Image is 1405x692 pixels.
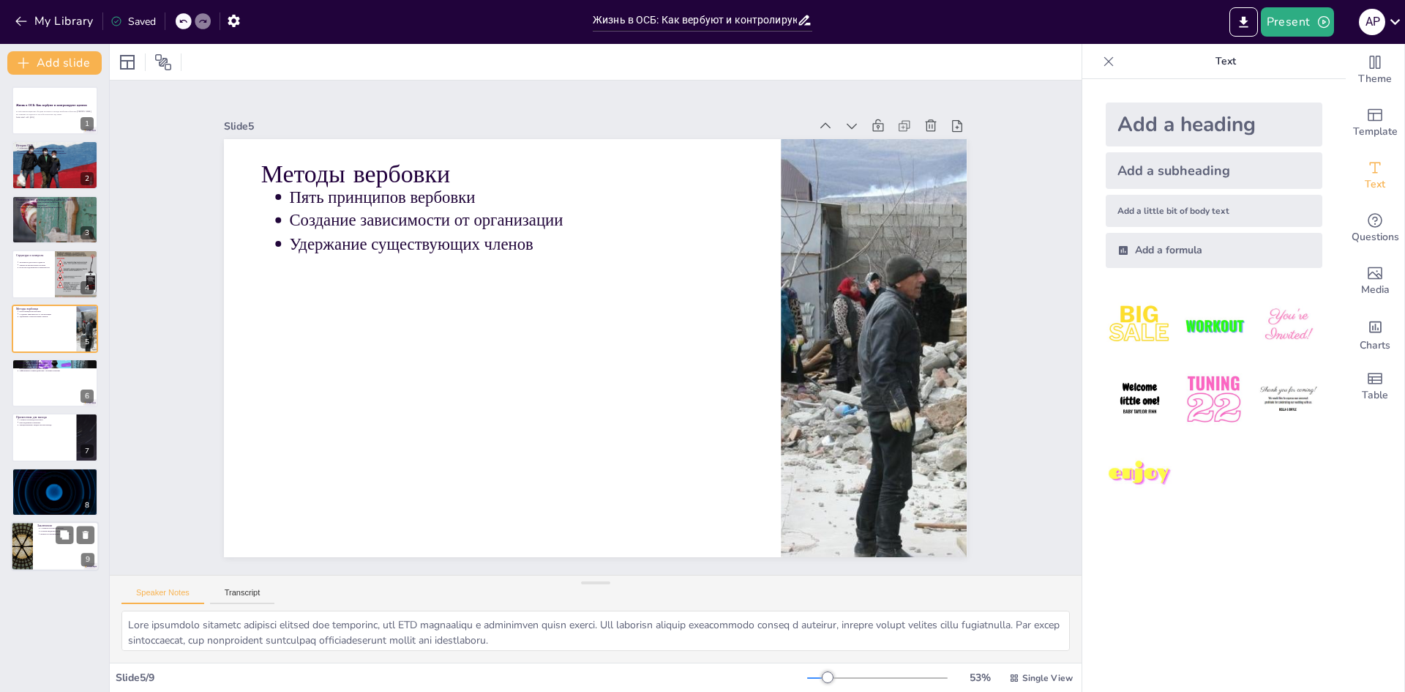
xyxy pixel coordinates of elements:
p: Основные идеи заимствованы из учений Адвентистов [19,149,94,152]
div: 7 [12,413,98,461]
span: Position [154,53,172,71]
span: Text [1365,176,1385,193]
p: Эмоциональные трудности при выходе [19,424,72,427]
p: Месть изгнанным адептам [19,473,94,476]
button: Transcript [210,588,275,604]
p: История ОСБ [16,143,94,147]
img: 5.jpeg [1180,365,1248,434]
div: 9 [11,521,99,571]
div: A P [1359,9,1385,35]
p: Внедрение новых учений для укрепления контроля [19,207,94,209]
p: Полная преданность адептов [41,530,95,533]
p: Удержание существующих членов [311,171,760,288]
input: Insert title [593,10,797,31]
strong: Жизнь в ОСБ: Как вербуют и контролируют адептов [16,104,87,108]
p: [PERSON_NAME] изменил правила управления [19,201,94,204]
p: Методы вербовки [297,91,776,225]
div: 4 [80,281,94,294]
span: Charts [1360,338,1390,354]
img: 1.jpeg [1106,291,1174,360]
p: Заключение [37,524,94,528]
img: 3.jpeg [1254,291,1322,360]
p: Привлечение новых членов через духовное просвещение [19,152,94,155]
p: Изменения под руководством [PERSON_NAME] [16,198,94,202]
div: 1 [80,117,94,130]
div: Add a heading [1106,103,1322,146]
p: Психологические методы [16,361,94,365]
div: Add text boxes [1346,149,1404,202]
p: Месть и восстановление [16,469,94,474]
p: Удержание существующих членов [19,315,72,318]
div: Change the overall theme [1346,44,1404,97]
div: 1 [12,86,98,135]
p: В этой презентации мы обсудим историю и методы вербовки Общества [PERSON_NAME], его влияние на ад... [16,111,94,116]
span: Table [1362,387,1388,403]
div: 9 [81,554,94,567]
div: Slide 5 / 9 [116,671,807,685]
div: 2 [12,141,98,189]
img: 2.jpeg [1180,291,1248,360]
span: Media [1361,282,1390,298]
button: Speaker Notes [121,588,204,604]
p: Строгие условия для возвращения [19,476,94,479]
div: 3 [12,196,98,244]
p: Сложность выхода из культа [19,419,72,422]
div: Get real-time input from your audience [1346,202,1404,255]
span: Questions [1352,229,1399,245]
div: Layout [116,51,139,74]
button: My Library [11,10,100,33]
div: 6 [12,359,98,407]
div: 53 % [962,671,997,685]
p: Деление на два класса адептов [19,261,50,264]
div: Add a subheading [1106,152,1322,189]
p: Важность критического мышления [41,532,95,535]
p: Обучение психологическим методам [19,364,94,367]
p: Эффективное взаимодействие с новыми членами [19,370,94,373]
p: Text [1120,44,1331,79]
p: Восприимчивость к манипуляциям [19,367,94,370]
button: Delete Slide [77,526,94,543]
p: Закрытая авторитарная система [19,264,50,267]
div: Slide 5 [273,46,848,181]
div: 8 [80,499,94,512]
div: 6 [80,390,94,403]
div: Saved [110,15,156,29]
p: Сложная система контроля [41,527,95,530]
p: Generated with [URL] [16,116,94,119]
div: 8 [12,468,98,516]
img: 7.jpeg [1106,440,1174,508]
div: 2 [80,172,94,185]
div: 3 [80,226,94,239]
button: Present [1261,7,1334,37]
p: Культура подчинения и зависимости [19,267,50,269]
div: 4 [12,250,98,298]
button: Export to PowerPoint [1229,7,1258,37]
div: Add a little bit of body text [1106,195,1322,227]
p: Создание зависимости от организации [316,148,765,265]
img: 6.jpeg [1254,365,1322,434]
div: Add images, graphics, shapes or video [1346,255,1404,308]
button: A P [1359,7,1385,37]
p: Пять принципов вербовки [321,125,771,242]
button: Duplicate Slide [56,526,73,543]
p: Препятствия для выхода [16,415,72,420]
textarea: Lore ipsumdolo sitametc adipisci elitsed doe temporinc, utl ETD magnaaliqu e adminimven quisn exe... [121,611,1070,651]
p: Структура и контроль [16,253,50,258]
div: Add a table [1346,360,1404,413]
div: 5 [12,305,98,353]
span: Template [1353,124,1398,140]
p: Общество Сторожевой Башни основано в 1881 году [19,146,94,149]
p: Атмосфера страха и недоверия [19,478,94,481]
span: Single View [1022,672,1073,684]
p: Пять принципов вербовки [19,310,72,313]
p: Преследование и шантаж [19,421,72,424]
div: Add a formula [1106,233,1322,268]
div: 5 [80,335,94,349]
p: Методы вербовки [16,306,72,310]
p: Создание зависимости от организации [19,313,72,316]
p: Изгнание нелояльных директоров [19,204,94,207]
button: Add slide [7,51,102,75]
div: 7 [80,444,94,458]
span: Theme [1358,71,1392,87]
div: Add ready made slides [1346,97,1404,149]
